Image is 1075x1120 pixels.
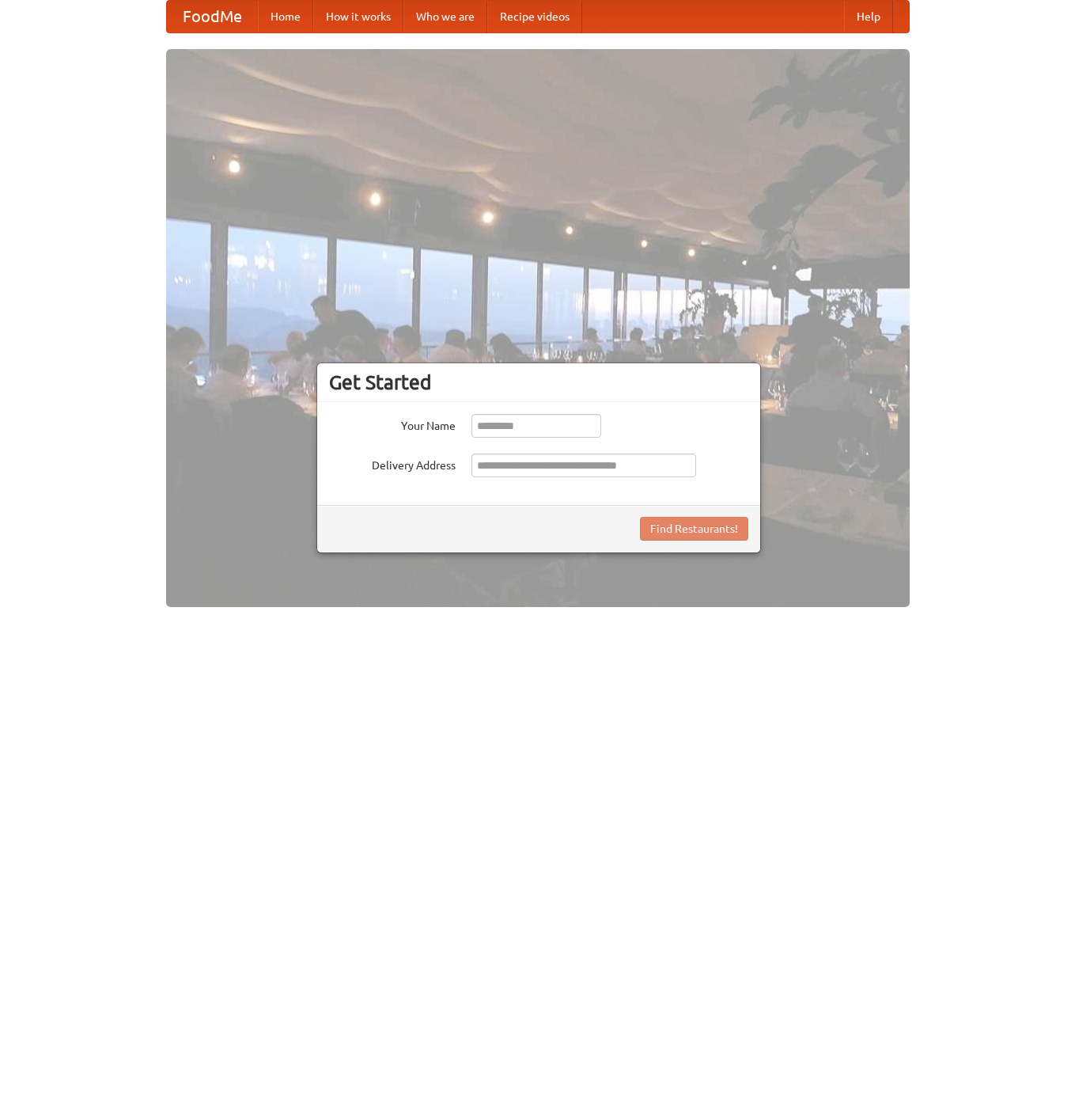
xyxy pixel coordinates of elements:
[329,370,748,394] h3: Get Started
[403,1,487,32] a: Who we are
[167,1,258,32] a: FoodMe
[313,1,403,32] a: How it works
[258,1,313,32] a: Home
[329,414,456,434] label: Your Name
[329,454,456,473] label: Delivery Address
[844,1,893,32] a: Help
[487,1,582,32] a: Recipe videos
[640,517,748,541] button: Find Restaurants!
